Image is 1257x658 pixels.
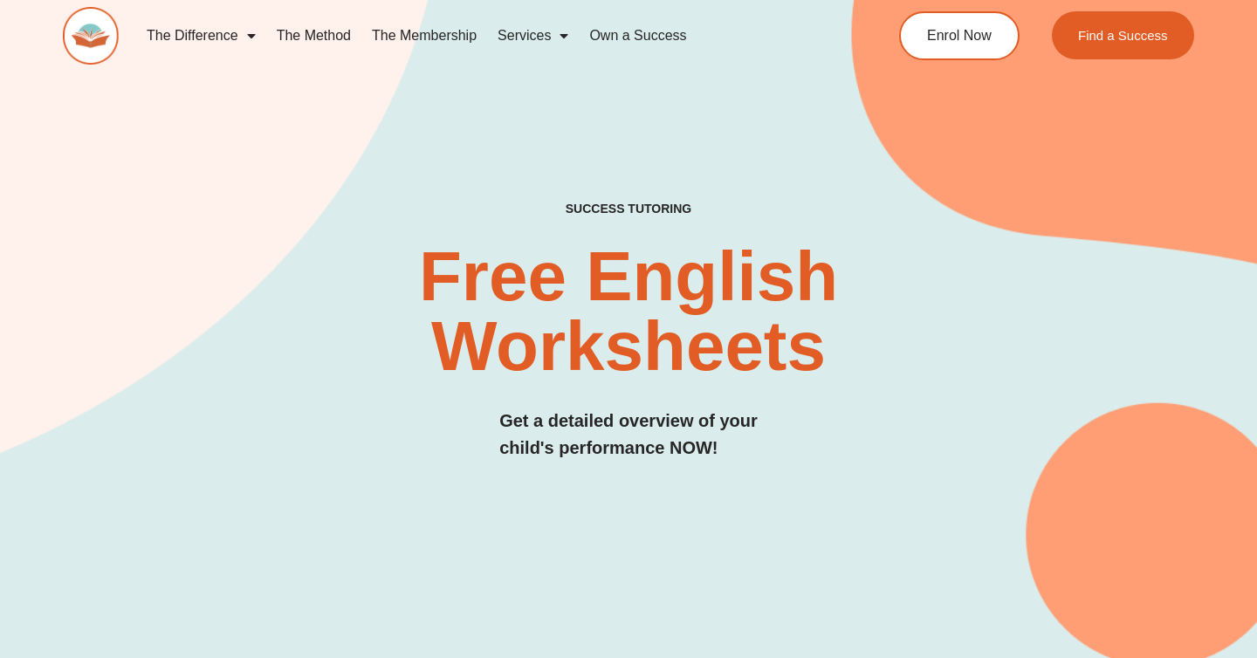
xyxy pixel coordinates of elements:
span: Enrol Now [927,29,992,43]
h3: Get a detailed overview of your child's performance NOW! [499,408,758,462]
h2: Free English Worksheets​ [255,242,1001,381]
a: Own a Success [579,16,697,56]
h4: SUCCESS TUTORING​ [461,202,796,216]
a: Enrol Now [899,11,1020,60]
a: Find a Success [1052,11,1194,59]
a: The Difference [136,16,266,56]
a: The Method [266,16,361,56]
a: Services [487,16,579,56]
nav: Menu [136,16,835,56]
a: The Membership [361,16,487,56]
span: Find a Success [1078,29,1168,42]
